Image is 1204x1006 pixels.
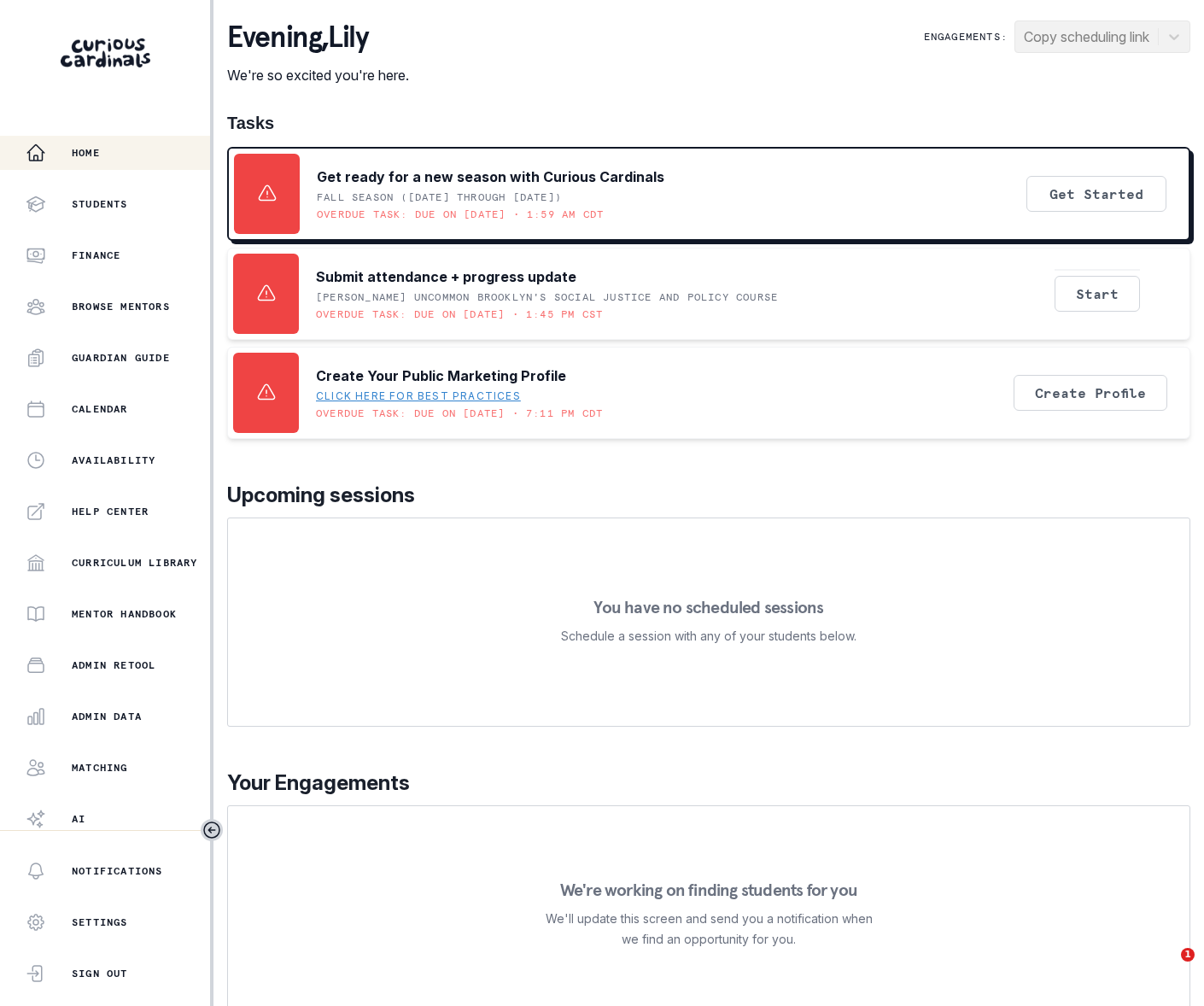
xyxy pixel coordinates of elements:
p: Mentor Handbook [72,607,177,621]
p: Schedule a session with any of your students below. [561,626,856,646]
p: Overdue task: Due on [DATE] • 1:59 AM CDT [317,208,604,221]
p: Browse Mentors [72,300,170,313]
p: Create Your Public Marketing Profile [316,366,566,386]
p: Notifications [72,864,163,878]
p: We'll update this screen and send you a notification when we find an opportunity for you. [545,909,873,950]
p: Settings [72,915,128,929]
button: Start [1055,276,1140,312]
span: 1 [1181,948,1195,962]
p: evening , Lily [227,20,409,55]
p: Upcoming sessions [227,480,1190,511]
p: Admin Retool [72,658,155,672]
p: Curriculum Library [72,556,198,570]
p: Calendar [72,402,128,416]
p: Matching [72,761,128,775]
a: Click here for best practices [316,389,521,403]
button: Get Started [1026,176,1166,212]
p: Guardian Guide [72,351,170,365]
iframe: Intercom live chat [1146,948,1187,989]
p: We're working on finding students for you [560,881,857,898]
button: Toggle sidebar [201,819,223,841]
p: Overdue task: Due on [DATE] • 7:11 PM CDT [316,406,603,420]
p: Your Engagements [227,768,1190,798]
p: Engagements: [924,30,1008,44]
p: [PERSON_NAME] UNCOMMON Brooklyn's Social Justice and Policy Course [316,290,778,304]
p: Get ready for a new season with Curious Cardinals [317,167,664,187]
p: You have no scheduled sessions [593,599,823,616]
p: Admin Data [72,710,142,723]
p: Sign Out [72,967,128,980]
p: Students [72,197,128,211]
h1: Tasks [227,113,1190,133]
img: Curious Cardinals Logo [61,38,150,67]
p: Overdue task: Due on [DATE] • 1:45 PM CST [316,307,603,321]
p: AI [72,812,85,826]
p: Home [72,146,100,160]
p: Fall Season ([DATE] through [DATE]) [317,190,562,204]
p: Finance [72,249,120,262]
p: We're so excited you're here. [227,65,409,85]
p: Submit attendance + progress update [316,266,576,287]
p: Availability [72,453,155,467]
p: Help Center [72,505,149,518]
button: Create Profile [1014,375,1167,411]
